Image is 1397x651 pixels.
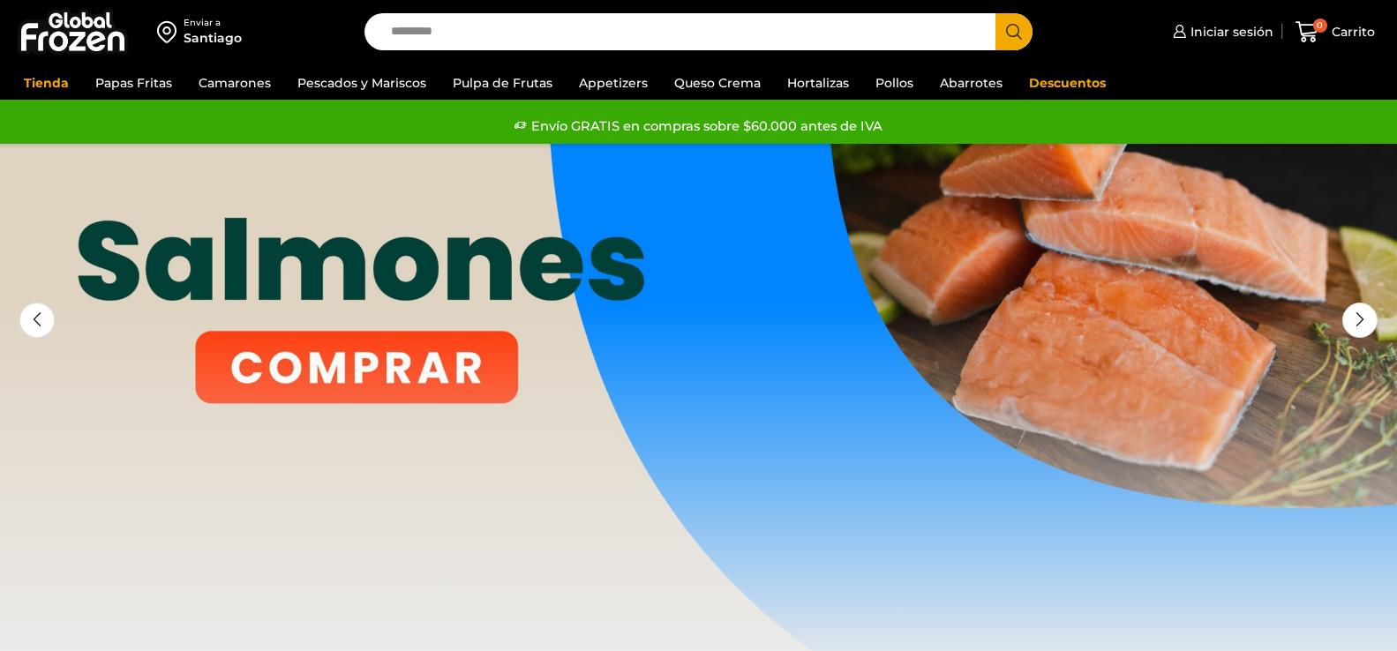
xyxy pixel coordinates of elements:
a: Hortalizas [778,66,858,100]
img: address-field-icon.svg [157,17,184,47]
a: 0 Carrito [1291,11,1379,53]
span: Iniciar sesión [1186,23,1273,41]
a: Papas Fritas [86,66,181,100]
a: Tienda [15,66,78,100]
a: Appetizers [570,66,657,100]
span: 0 [1313,19,1327,33]
a: Camarones [190,66,280,100]
div: Santiago [184,29,242,47]
span: Carrito [1327,23,1375,41]
a: Pollos [867,66,922,100]
a: Descuentos [1020,66,1115,100]
button: Search button [995,13,1033,50]
a: Iniciar sesión [1168,14,1273,49]
div: Enviar a [184,17,242,29]
a: Abarrotes [931,66,1011,100]
a: Pescados y Mariscos [289,66,435,100]
a: Queso Crema [665,66,770,100]
a: Pulpa de Frutas [444,66,561,100]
